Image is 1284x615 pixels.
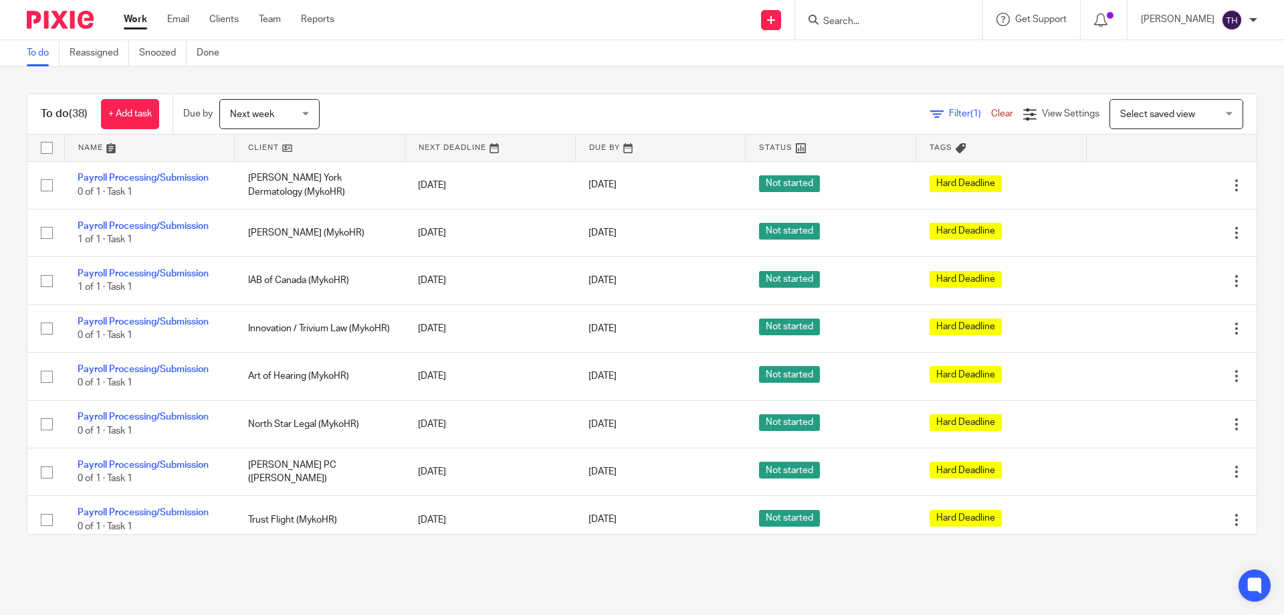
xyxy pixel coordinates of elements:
[78,283,132,292] span: 1 of 1 · Task 1
[167,13,189,26] a: Email
[930,462,1002,478] span: Hard Deadline
[588,228,617,238] span: [DATE]
[405,304,575,352] td: [DATE]
[759,175,820,192] span: Not started
[588,181,617,190] span: [DATE]
[101,99,159,129] a: + Add task
[759,462,820,478] span: Not started
[235,496,405,543] td: Trust Flight (MykoHR)
[78,365,209,374] a: Payroll Processing/Submission
[70,40,129,66] a: Reassigned
[1015,15,1067,24] span: Get Support
[78,474,132,483] span: 0 of 1 · Task 1
[588,515,617,525] span: [DATE]
[405,496,575,543] td: [DATE]
[759,366,820,383] span: Not started
[27,11,94,29] img: Pixie
[230,110,274,119] span: Next week
[69,108,88,119] span: (38)
[235,353,405,400] td: Art of Hearing (MykoHR)
[405,209,575,256] td: [DATE]
[588,467,617,476] span: [DATE]
[235,209,405,256] td: [PERSON_NAME] (MykoHR)
[759,510,820,527] span: Not started
[759,271,820,288] span: Not started
[588,324,617,333] span: [DATE]
[78,508,209,517] a: Payroll Processing/Submission
[139,40,187,66] a: Snoozed
[991,109,1013,118] a: Clear
[822,16,942,28] input: Search
[405,257,575,304] td: [DATE]
[78,522,132,531] span: 0 of 1 · Task 1
[78,412,209,422] a: Payroll Processing/Submission
[930,319,1002,335] span: Hard Deadline
[78,317,209,327] a: Payroll Processing/Submission
[588,276,617,285] span: [DATE]
[930,510,1002,527] span: Hard Deadline
[405,353,575,400] td: [DATE]
[235,161,405,209] td: [PERSON_NAME] York Dermatology (MykoHR)
[759,319,820,335] span: Not started
[1042,109,1099,118] span: View Settings
[588,420,617,429] span: [DATE]
[41,107,88,121] h1: To do
[259,13,281,26] a: Team
[124,13,147,26] a: Work
[1120,110,1195,119] span: Select saved view
[78,222,209,231] a: Payroll Processing/Submission
[235,257,405,304] td: IAB of Canada (MykoHR)
[209,13,239,26] a: Clients
[930,366,1002,383] span: Hard Deadline
[930,414,1002,431] span: Hard Deadline
[930,271,1002,288] span: Hard Deadline
[78,331,132,340] span: 0 of 1 · Task 1
[1141,13,1214,26] p: [PERSON_NAME]
[27,40,60,66] a: To do
[183,107,213,120] p: Due by
[949,109,991,118] span: Filter
[78,187,132,197] span: 0 of 1 · Task 1
[930,223,1002,240] span: Hard Deadline
[78,379,132,388] span: 0 of 1 · Task 1
[235,448,405,496] td: [PERSON_NAME] PC ([PERSON_NAME])
[930,144,952,151] span: Tags
[235,304,405,352] td: Innovation / Trivium Law (MykoHR)
[78,235,132,244] span: 1 of 1 · Task 1
[78,426,132,436] span: 0 of 1 · Task 1
[759,223,820,240] span: Not started
[759,414,820,431] span: Not started
[405,400,575,448] td: [DATE]
[930,175,1002,192] span: Hard Deadline
[78,173,209,183] a: Payroll Processing/Submission
[197,40,229,66] a: Done
[78,269,209,278] a: Payroll Processing/Submission
[78,460,209,470] a: Payroll Processing/Submission
[235,400,405,448] td: North Star Legal (MykoHR)
[588,371,617,381] span: [DATE]
[970,109,981,118] span: (1)
[405,448,575,496] td: [DATE]
[405,161,575,209] td: [DATE]
[1221,9,1243,31] img: svg%3E
[301,13,334,26] a: Reports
